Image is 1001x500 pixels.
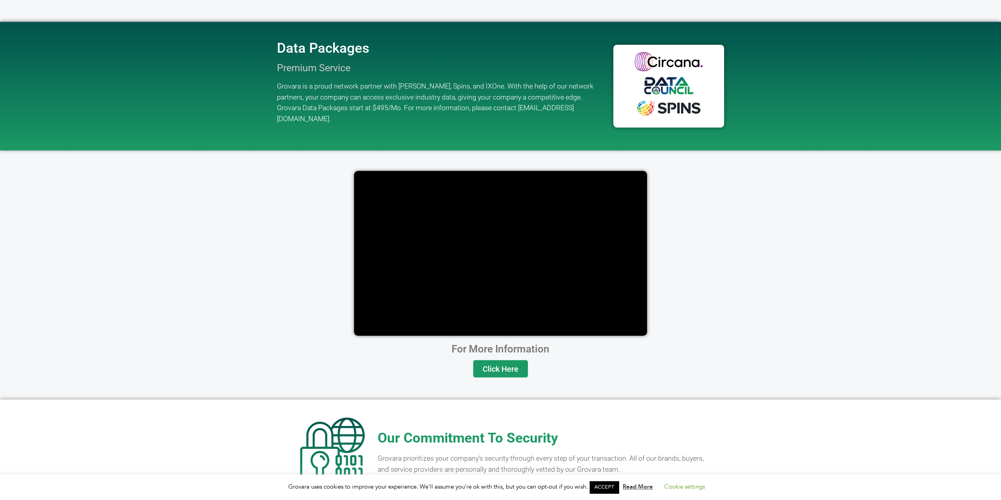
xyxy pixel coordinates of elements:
[277,62,350,74] span: Premium Service
[590,481,619,493] a: ACCEPT
[277,82,594,123] span: Grovara is a proud network partner with [PERSON_NAME], Spins, and IXOne. With the help of our net...
[623,483,653,491] a: Read More
[378,430,558,446] span: Our Commitment To Security
[664,483,705,491] a: Cookie settings
[378,454,703,473] span: Grovara prioritizes your company’s security through every step of your transaction. All of our br...
[277,343,725,354] h2: For More Information
[354,171,647,336] iframe: vimeo Video Player
[473,360,528,377] a: Click Here
[483,365,518,373] span: Click Here
[288,483,713,491] span: Grovara uses cookies to improve your experience. We'll assume you're ok with this, but you can op...
[277,41,369,55] h2: Data Packages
